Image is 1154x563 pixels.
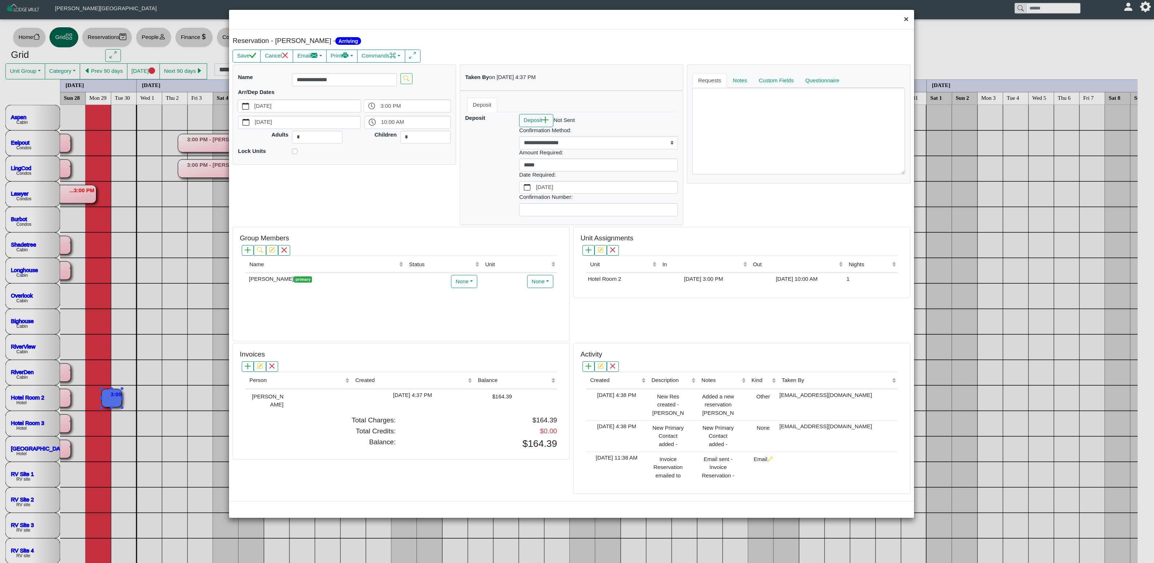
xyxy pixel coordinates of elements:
[257,363,263,369] svg: pencil square
[767,456,773,462] svg: pencil
[585,247,591,253] svg: plus
[519,194,678,200] h6: Confirmation Number:
[254,245,266,256] button: search
[519,172,678,178] h6: Date Required:
[266,245,278,256] button: pencil square
[238,74,253,80] b: Name
[407,427,557,436] h5: $0.00
[598,247,604,253] svg: pencil square
[607,245,619,256] button: x
[590,376,640,385] div: Created
[247,391,284,409] div: [PERSON_NAME]
[282,52,289,59] svg: x
[355,376,466,385] div: Created
[849,260,890,269] div: Nights
[326,50,357,63] button: Printprinter fill
[311,52,318,59] svg: envelope fill
[238,148,266,154] b: Lock Units
[400,73,412,84] button: search
[368,103,375,110] svg: clock
[269,363,275,369] svg: x
[245,438,396,446] h5: Balance:
[245,416,396,425] h5: Total Charges:
[238,89,274,95] b: Arr/Dep Dates
[375,131,397,138] b: Children
[749,391,776,401] div: Other
[651,376,689,385] div: Description
[249,260,398,269] div: Name
[233,50,261,63] button: Savecheck
[702,376,740,385] div: Notes
[799,73,845,88] a: Questionnaire
[353,391,472,399] div: [DATE] 4:37 PM
[692,73,727,88] a: Requests
[699,454,736,481] div: Email sent - Invoice Reservation - [GEOGRAPHIC_DATA] Invoice Reservation
[753,73,799,88] a: Custom Fields
[535,181,678,194] label: [DATE]
[257,247,263,253] svg: search
[610,363,616,369] svg: x
[699,391,736,418] div: Added a new reservation [PERSON_NAME] arriving [DATE][DATE] for 1 nights
[240,350,265,359] h5: Invoices
[253,100,361,112] label: [DATE]
[778,389,898,421] td: [EMAIL_ADDRESS][DOMAIN_NAME]
[485,260,550,269] div: Unit
[845,273,898,285] td: 1
[238,116,253,129] button: calendar
[475,391,512,401] div: $164.39
[898,10,914,29] button: Close
[465,115,485,121] b: Deposit
[524,184,531,191] svg: calendar
[369,119,376,126] svg: clock
[254,361,266,372] button: pencil square
[527,275,553,288] button: None
[409,260,474,269] div: Status
[782,376,890,385] div: Taken By
[269,247,275,253] svg: pencil square
[272,131,289,138] b: Adults
[590,260,651,269] div: Unit
[582,245,594,256] button: plus
[542,117,549,123] svg: plus
[660,275,747,283] div: [DATE] 3:00 PM
[649,391,685,418] div: New Res created - [PERSON_NAME]
[233,37,570,45] h5: Reservation - [PERSON_NAME] -
[610,247,616,253] svg: x
[249,52,256,59] svg: check
[281,247,287,253] svg: x
[253,116,360,129] label: [DATE]
[266,361,278,372] button: x
[364,100,379,112] button: clock
[405,50,420,63] button: arrows angle expand
[588,422,645,431] div: [DATE] 4:38 PM
[242,119,249,126] svg: calendar
[245,247,250,253] svg: plus
[357,50,405,63] button: Commandscommand
[380,116,450,129] label: 10:00 AM
[649,454,685,481] div: Invoice Reservation emailed to guest
[245,363,250,369] svg: plus
[342,52,349,59] svg: printer fill
[699,422,736,450] div: New Primary Contact added - undefined
[293,50,327,63] button: Emailenvelope fill
[451,275,477,288] button: None
[607,361,619,372] button: x
[240,234,289,243] h5: Group Members
[749,454,776,464] div: Email
[581,234,633,243] h5: Unit Assignments
[581,350,602,359] h5: Activity
[553,117,574,123] i: Not Sent
[585,363,591,369] svg: plus
[663,260,741,269] div: In
[260,50,293,63] button: Cancelx
[238,100,253,112] button: calendar
[478,376,550,385] div: Balance
[245,427,396,436] h5: Total Credits:
[598,363,604,369] svg: pencil square
[242,361,254,372] button: plus
[582,361,594,372] button: plus
[247,275,403,283] div: [PERSON_NAME]
[365,116,380,129] button: clock
[594,245,606,256] button: pencil square
[594,361,606,372] button: pencil square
